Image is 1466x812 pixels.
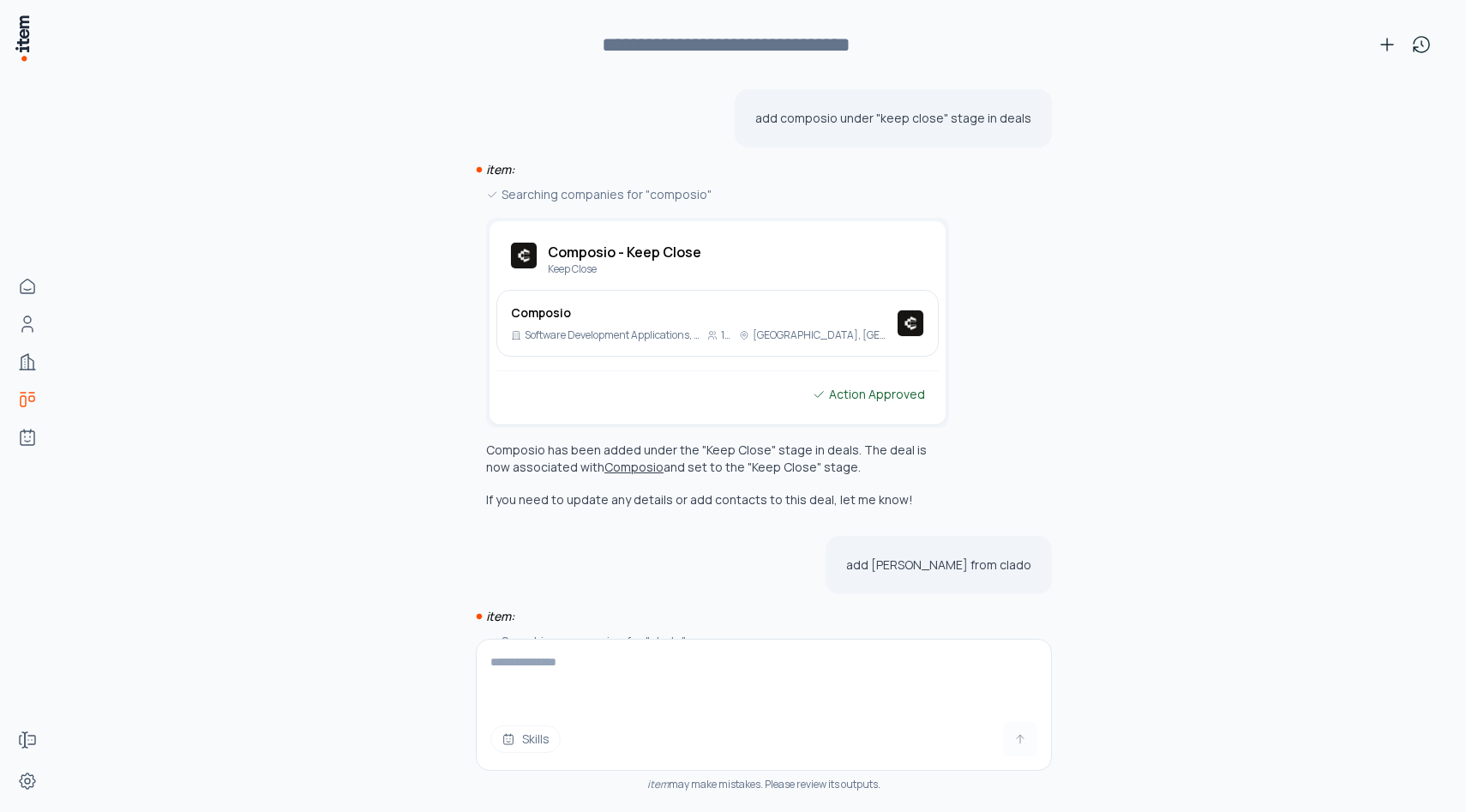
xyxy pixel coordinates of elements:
[486,185,949,204] div: Searching companies for "composio"
[10,307,45,341] a: People
[604,459,664,476] button: Composio
[548,262,701,276] p: Keep Close
[486,161,514,177] i: item:
[1404,27,1439,62] button: View history
[753,328,890,342] p: [GEOGRAPHIC_DATA], [GEOGRAPHIC_DATA]
[897,310,924,337] img: Composio
[1370,27,1404,62] button: New conversation
[486,608,514,624] i: item:
[721,328,732,342] p: 11-50
[14,14,31,63] img: Item Brain Logo
[548,242,701,262] h2: Composio - Keep Close
[486,442,927,475] p: Composio has been added under the "Keep Close" stage in deals. The deal is now associated with an...
[486,632,949,651] div: Searching companies for "clado"
[486,491,949,508] p: If you need to update any details or add contacts to this deal, let me know!
[10,345,45,379] a: Companies
[476,778,1052,791] div: may make mistakes. Please review its outputs.
[647,777,669,791] i: item
[522,731,550,748] span: Skills
[525,328,700,342] p: Software Development Applications, AI Integration Platform
[812,385,925,404] div: Action Approved
[10,420,45,454] a: Agents
[511,304,890,322] h3: Composio
[510,242,538,269] img: Composio - Keep Close
[846,556,1031,574] p: add [PERSON_NAME] from clado
[10,764,45,798] a: Settings
[10,723,45,757] a: Forms
[10,269,45,304] a: Home
[490,725,561,753] button: Skills
[10,382,45,417] a: Deals
[755,110,1031,127] p: add composio under "keep close" stage in deals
